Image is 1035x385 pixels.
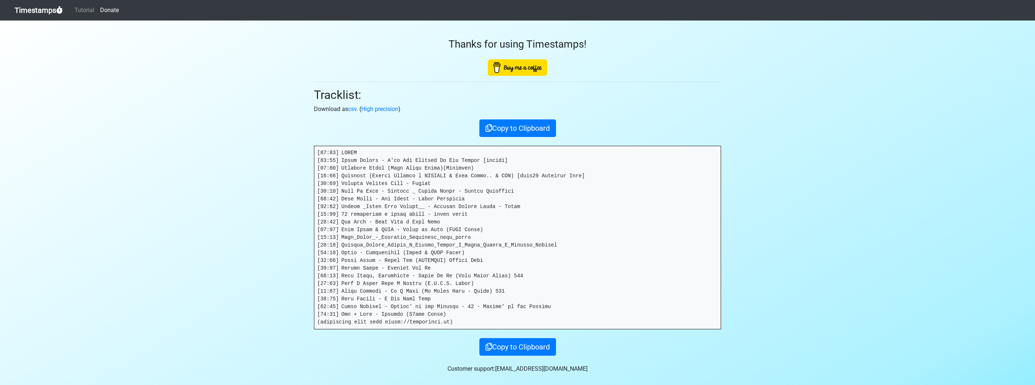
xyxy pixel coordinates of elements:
[314,146,721,329] pre: [87:83] LOREM [83:55] Ipsum Dolors - A'co Adi Elitsed Do Eiu Tempor [incidi] [07:80] Utlabore Etd...
[314,88,721,102] h2: Tracklist:
[488,59,547,76] img: Buy Me A Coffee
[314,105,721,114] p: Download as . ( )
[479,338,556,356] button: Copy to Clipboard
[361,105,398,112] a: High precision
[479,119,556,137] button: Copy to Clipboard
[15,3,63,18] a: Timestamps
[97,3,122,18] a: Donate
[348,105,356,112] a: csv
[314,38,721,51] h3: Thanks for using Timestamps!
[72,3,97,18] a: Tutorial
